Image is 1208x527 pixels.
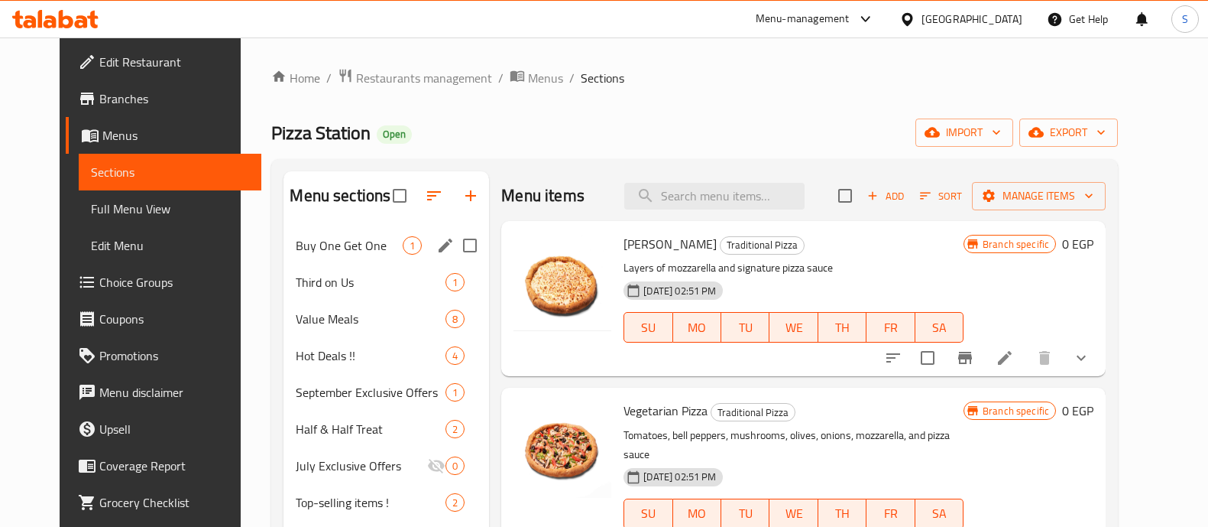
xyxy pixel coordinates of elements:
span: Coupons [99,310,249,328]
span: Sections [581,69,624,87]
button: SU [623,312,672,343]
span: Value Meals [296,310,445,328]
span: Edit Menu [91,236,249,255]
span: FR [873,503,908,525]
span: Select all sections [384,180,416,212]
span: Choice Groups [99,273,249,291]
span: Edit Restaurant [99,53,249,71]
span: Grocery Checklist [99,493,249,512]
h6: 0 EGP [1062,233,1093,255]
div: items [445,383,465,402]
span: TH [824,317,860,339]
button: Branch-specific-item [947,340,983,376]
span: Branches [99,89,249,108]
span: MO [679,317,715,339]
button: TH [818,312,866,343]
a: Menus [510,68,563,88]
div: Buy One Get One1edit [283,227,489,264]
div: July Exclusive Offers0 [283,447,489,484]
button: TU [721,312,769,343]
li: / [569,69,575,87]
svg: Show Choices [1072,349,1090,367]
span: Coverage Report [99,457,249,475]
span: TU [727,503,763,525]
div: Menu-management [756,10,850,28]
a: Upsell [66,411,261,447]
span: MO [679,503,715,525]
a: Menu disclaimer [66,374,261,411]
button: show more [1063,340,1100,376]
a: Choice Groups [66,264,261,301]
button: edit [434,234,457,257]
div: Half & Half Treat2 [283,411,489,447]
span: 8 [446,312,464,327]
div: Top-selling items !2 [283,484,489,521]
button: SA [915,312,963,343]
span: Hot Deals !! [296,346,445,365]
span: Branch specific [976,237,1055,252]
a: Full Menu View [79,190,261,227]
a: Coupons [66,301,261,337]
nav: breadcrumb [271,68,1118,88]
a: Menus [66,117,261,154]
span: Menus [528,69,563,87]
span: Traditional Pizza [721,236,804,254]
li: / [498,69,504,87]
a: Coverage Report [66,447,261,484]
span: SU [630,317,666,339]
a: Edit Menu [79,227,261,264]
h2: Menu items [501,184,585,207]
span: TU [727,317,763,339]
input: search [624,183,805,210]
div: items [445,310,465,328]
button: Add section [452,177,489,214]
span: Select to update [912,342,944,374]
button: sort-choices [875,340,912,376]
span: Sort sections [416,177,452,214]
span: Branch specific [976,404,1055,418]
div: items [445,420,465,438]
span: [DATE] 02:51 PM [637,284,722,298]
a: Edit menu item [996,349,1014,367]
span: S [1182,11,1188,28]
span: Menus [102,126,249,145]
span: WE [776,317,811,339]
span: Top-selling items ! [296,493,445,512]
h2: Menu sections [290,184,390,207]
button: Add [861,184,910,208]
a: Promotions [66,337,261,374]
a: Branches [66,80,261,117]
div: Half & Half Treat [296,420,445,438]
span: Sections [91,163,249,181]
span: 1 [446,385,464,400]
span: Full Menu View [91,200,249,218]
span: Traditional Pizza [711,404,795,421]
span: SA [921,317,957,339]
span: [PERSON_NAME] [623,233,717,255]
p: Tomatoes, bell peppers, mushrooms, olives, onions, mozzarella, and pizza sauce [623,426,963,464]
a: Edit Restaurant [66,44,261,80]
button: import [915,119,1013,147]
button: Manage items [972,182,1106,210]
div: September Exclusive Offers [296,383,445,402]
span: Sort items [910,184,972,208]
span: 0 [446,459,464,473]
span: 1 [446,275,464,290]
span: Add [865,187,906,205]
div: Traditional Pizza [720,236,805,255]
li: / [326,69,332,87]
button: Sort [916,184,966,208]
img: Margarita Pizza [513,233,611,331]
span: Menu disclaimer [99,383,249,402]
div: items [445,493,465,512]
div: Open [377,125,412,144]
span: [DATE] 02:51 PM [637,470,722,484]
span: SA [921,503,957,525]
span: 1 [403,239,421,253]
button: delete [1026,340,1063,376]
div: [GEOGRAPHIC_DATA] [921,11,1022,28]
div: Third on Us [296,273,445,291]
